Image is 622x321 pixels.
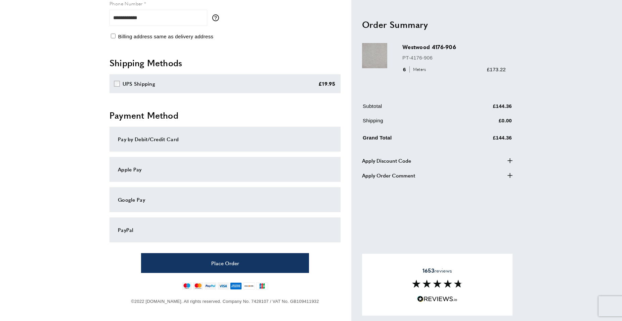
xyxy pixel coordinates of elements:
[205,282,216,290] img: paypal
[487,66,506,72] span: £173.22
[409,66,428,73] span: Meters
[118,165,332,173] div: Apple Pay
[412,280,462,288] img: Reviews section
[230,282,242,290] img: american-express
[243,282,255,290] img: discover
[362,18,513,30] h2: Order Summary
[402,43,506,51] h3: Westwood 4176-906
[218,282,229,290] img: visa
[118,226,332,234] div: PayPal
[402,53,506,62] p: PT-4176-906
[123,80,155,88] div: UPS Shipping
[423,267,434,274] strong: 1653
[193,282,203,290] img: mastercard
[363,116,453,129] td: Shipping
[363,102,453,115] td: Subtotal
[109,57,341,69] h2: Shipping Methods
[453,116,512,129] td: £0.00
[423,267,452,274] span: reviews
[182,282,192,290] img: maestro
[141,253,309,273] button: Place Order
[453,102,512,115] td: £144.36
[212,14,222,21] button: More information
[453,132,512,147] td: £144.36
[362,171,415,179] span: Apply Order Comment
[111,34,116,38] input: Billing address same as delivery address
[362,43,387,68] img: Westwood 4176-906
[256,282,268,290] img: jcb
[118,196,332,204] div: Google Pay
[118,135,332,143] div: Pay by Debit/Credit Card
[318,80,335,88] div: £19.95
[362,156,411,164] span: Apply Discount Code
[109,109,341,121] h2: Payment Method
[402,65,428,73] div: 6
[363,132,453,147] td: Grand Total
[417,296,457,302] img: Reviews.io 5 stars
[131,299,319,304] span: ©2022 [DOMAIN_NAME]. All rights reserved. Company No. 7428107 / VAT No. GB109411932
[118,34,213,39] span: Billing address same as delivery address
